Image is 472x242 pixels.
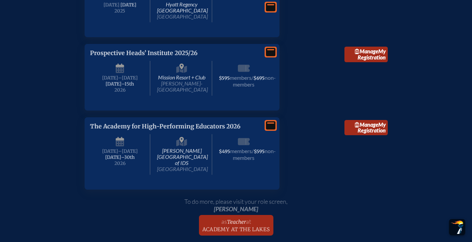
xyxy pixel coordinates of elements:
[230,74,251,81] span: members
[219,149,230,154] span: $495
[214,205,258,213] span: [PERSON_NAME]
[105,154,135,160] span: [DATE]–⁠30th
[157,13,208,20] span: [GEOGRAPHIC_DATA]
[344,47,388,62] a: ManageMy Registration
[118,148,138,154] span: –[DATE]
[252,148,254,154] span: /
[95,8,145,14] span: 2025
[152,134,212,175] span: [PERSON_NAME][GEOGRAPHIC_DATA] of IDS
[85,198,388,213] p: To do more, please visit your role screen ,
[120,2,136,8] span: [DATE]
[253,75,265,81] span: $695
[200,215,273,236] a: asTeacheratAcademy at the Lakes
[227,219,246,225] span: Teacher
[157,166,208,172] span: [GEOGRAPHIC_DATA]
[355,121,378,128] span: Manage
[233,74,276,88] span: non-members
[152,61,212,96] span: Mission Resort + Club
[90,49,198,57] span: Prospective Heads’ Institute 2025/26
[90,123,241,130] span: The Academy for High-Performing Educators 2026
[449,219,465,235] button: Scroll Top
[254,149,265,154] span: $595
[450,220,464,234] img: To the top
[202,226,270,233] span: Academy at the Lakes
[233,148,276,161] span: non-members
[251,74,253,81] span: /
[219,75,230,81] span: $595
[102,75,118,81] span: [DATE]
[104,2,119,8] span: [DATE]
[102,148,118,154] span: [DATE]
[230,148,252,154] span: members
[246,218,251,225] span: at
[118,75,138,81] span: –[DATE]
[355,48,378,54] span: Manage
[157,80,208,93] span: [PERSON_NAME]-[GEOGRAPHIC_DATA]
[95,161,145,166] span: 2026
[106,81,134,87] span: [DATE]–⁠15th
[95,88,145,93] span: 2026
[344,120,388,136] a: ManageMy Registration
[221,218,227,225] span: as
